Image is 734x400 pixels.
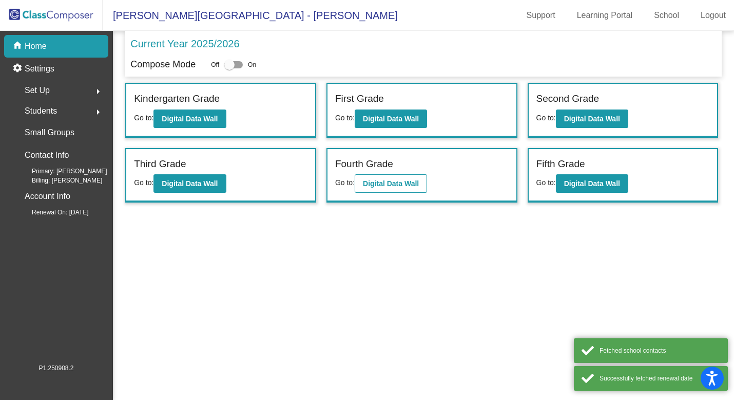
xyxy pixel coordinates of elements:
[92,106,104,118] mat-icon: arrow_right
[162,179,218,188] b: Digital Data Wall
[25,148,69,162] p: Contact Info
[355,174,427,193] button: Digital Data Wall
[92,85,104,98] mat-icon: arrow_right
[134,178,153,187] span: Go to:
[355,110,427,128] button: Digital Data Wall
[692,7,734,24] a: Logout
[363,115,419,123] b: Digital Data Wall
[564,179,620,188] b: Digital Data Wall
[25,104,57,118] span: Students
[162,115,218,123] b: Digital Data Wall
[518,7,564,24] a: Support
[134,157,186,172] label: Third Grade
[536,114,556,122] span: Go to:
[134,92,220,106] label: Kindergarten Grade
[556,110,628,128] button: Digital Data Wall
[335,157,393,172] label: Fourth Grade
[103,7,398,24] span: [PERSON_NAME][GEOGRAPHIC_DATA] - [PERSON_NAME]
[363,179,419,188] b: Digital Data Wall
[12,40,25,52] mat-icon: home
[646,7,687,24] a: School
[536,157,585,172] label: Fifth Grade
[130,58,196,71] p: Compose Mode
[25,189,70,204] p: Account Info
[134,114,153,122] span: Go to:
[248,60,256,69] span: On
[153,110,226,128] button: Digital Data Wall
[12,63,25,75] mat-icon: settings
[564,115,620,123] b: Digital Data Wall
[569,7,641,24] a: Learning Portal
[15,167,107,176] span: Primary: [PERSON_NAME]
[25,63,54,75] p: Settings
[335,114,355,122] span: Go to:
[130,36,239,51] p: Current Year 2025/2026
[15,176,102,185] span: Billing: [PERSON_NAME]
[25,125,74,140] p: Small Groups
[536,178,556,187] span: Go to:
[25,40,47,52] p: Home
[25,83,50,98] span: Set Up
[536,92,600,106] label: Second Grade
[15,208,88,217] span: Renewal On: [DATE]
[335,92,384,106] label: First Grade
[556,174,628,193] button: Digital Data Wall
[335,178,355,187] span: Go to:
[211,60,219,69] span: Off
[153,174,226,193] button: Digital Data Wall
